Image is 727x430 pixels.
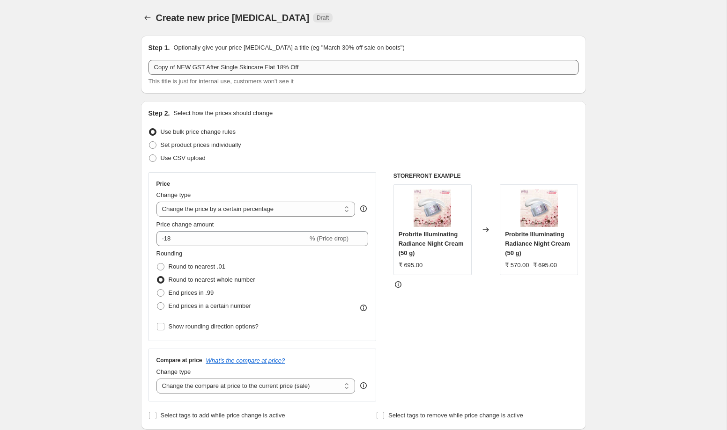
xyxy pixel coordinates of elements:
div: ₹ 695.00 [399,261,423,270]
img: 119667739_151616533271537_7664385481284438360_n_80x.jpg [520,189,558,227]
span: Select tags to add while price change is active [161,412,285,419]
span: Select tags to remove while price change is active [388,412,523,419]
div: help [359,204,368,213]
h2: Step 2. [148,109,170,118]
p: Optionally give your price [MEDICAL_DATA] a title (eg "March 30% off sale on boots") [173,43,404,52]
h3: Compare at price [156,357,202,364]
span: Create new price [MEDICAL_DATA] [156,13,310,23]
h6: STOREFRONT EXAMPLE [393,172,579,180]
span: % (Price drop) [310,235,349,242]
button: What's the compare at price? [206,357,285,364]
input: 30% off holiday sale [148,60,579,75]
span: End prices in .99 [169,289,214,296]
input: -15 [156,231,308,246]
span: End prices in a certain number [169,302,251,309]
img: 119667739_151616533271537_7664385481284438360_n_80x.jpg [414,189,451,227]
span: Show rounding direction options? [169,323,259,330]
span: Round to nearest whole number [169,276,255,283]
span: Change type [156,368,191,375]
h2: Step 1. [148,43,170,52]
h3: Price [156,180,170,188]
span: Set product prices individually [161,141,241,148]
span: Probrite Illuminating Radiance Night Cream (50 g) [399,231,464,256]
p: Select how the prices should change [173,109,273,118]
span: Price change amount [156,221,214,228]
span: Use CSV upload [161,154,206,161]
span: Probrite Illuminating Radiance Night Cream (50 g) [505,231,570,256]
div: ₹ 570.00 [505,261,529,270]
span: This title is just for internal use, customers won't see it [148,78,294,85]
span: Rounding [156,250,183,257]
button: Price change jobs [141,11,154,24]
span: Change type [156,191,191,198]
strike: ₹ 695.00 [533,261,557,270]
span: Use bulk price change rules [161,128,236,135]
div: help [359,381,368,390]
span: Round to nearest .01 [169,263,225,270]
span: Draft [317,14,329,22]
